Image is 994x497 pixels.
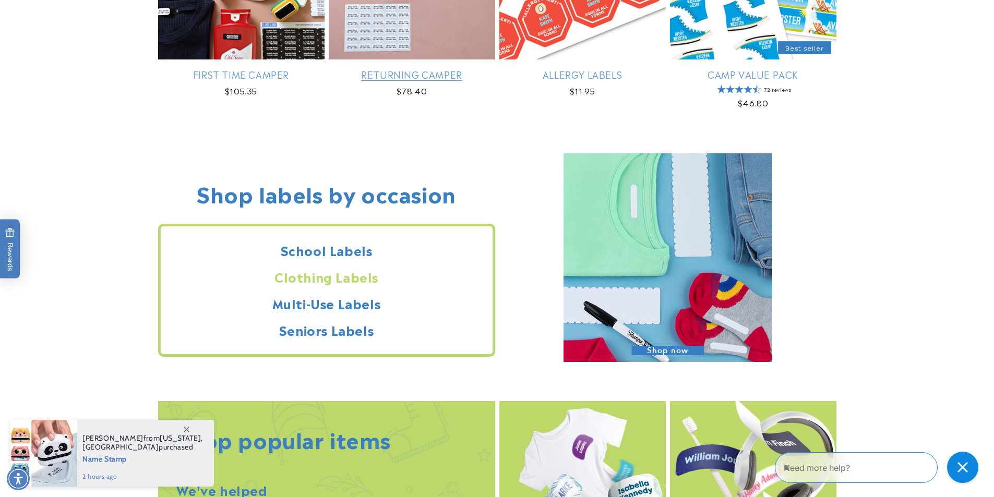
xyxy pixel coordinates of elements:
h2: Multi-Use Labels [161,295,493,311]
a: First Time Camper [158,68,325,80]
div: Accessibility Menu [7,467,30,490]
a: Shop now [564,153,772,366]
span: Rewards [5,227,15,271]
h2: Seniors Labels [161,322,493,338]
a: Camp Value Pack [670,68,836,80]
h2: Shop popular items [176,425,391,452]
span: Shop now [631,346,704,355]
span: from , purchased [82,434,203,452]
span: [PERSON_NAME] [82,433,143,443]
span: Name Stamp [82,452,203,465]
span: 2 hours ago [82,472,203,481]
a: Returning Camper [329,68,495,80]
h2: Clothing Labels [161,269,493,285]
h2: School Labels [161,242,493,258]
iframe: Gorgias Floating Chat [775,448,984,487]
span: [GEOGRAPHIC_DATA] [82,442,159,452]
h2: Shop labels by occasion [197,179,456,207]
a: Allergy Labels [499,68,666,80]
span: [US_STATE] [160,433,201,443]
img: Clothing labels collection [564,153,772,362]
